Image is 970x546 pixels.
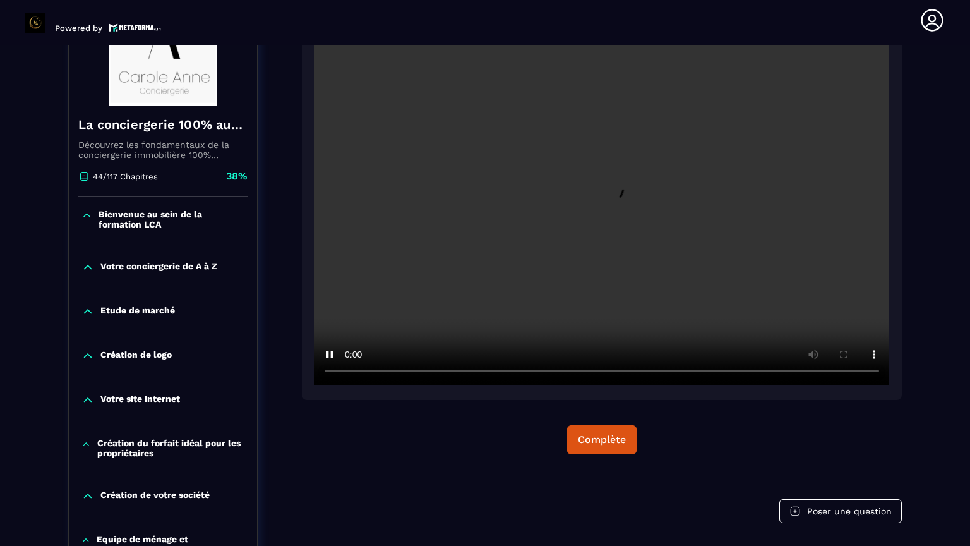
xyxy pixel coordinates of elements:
div: Complète [578,434,626,446]
p: Création de logo [100,349,172,362]
button: Poser une question [779,499,902,523]
p: Bienvenue au sein de la formation LCA [99,209,244,229]
img: logo [109,22,162,33]
button: Complète [567,425,637,454]
p: Votre conciergerie de A à Z [100,261,217,274]
p: Création du forfait idéal pour les propriétaires [97,438,244,458]
p: 44/117 Chapitres [93,172,158,181]
p: Création de votre société [100,490,210,502]
p: 38% [226,169,248,183]
img: logo-branding [25,13,45,33]
p: Etude de marché [100,305,175,318]
p: Powered by [55,23,102,33]
p: Votre site internet [100,394,180,406]
h4: La conciergerie 100% automatisée [78,116,248,133]
p: Découvrez les fondamentaux de la conciergerie immobilière 100% automatisée. Cette formation est c... [78,140,248,160]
